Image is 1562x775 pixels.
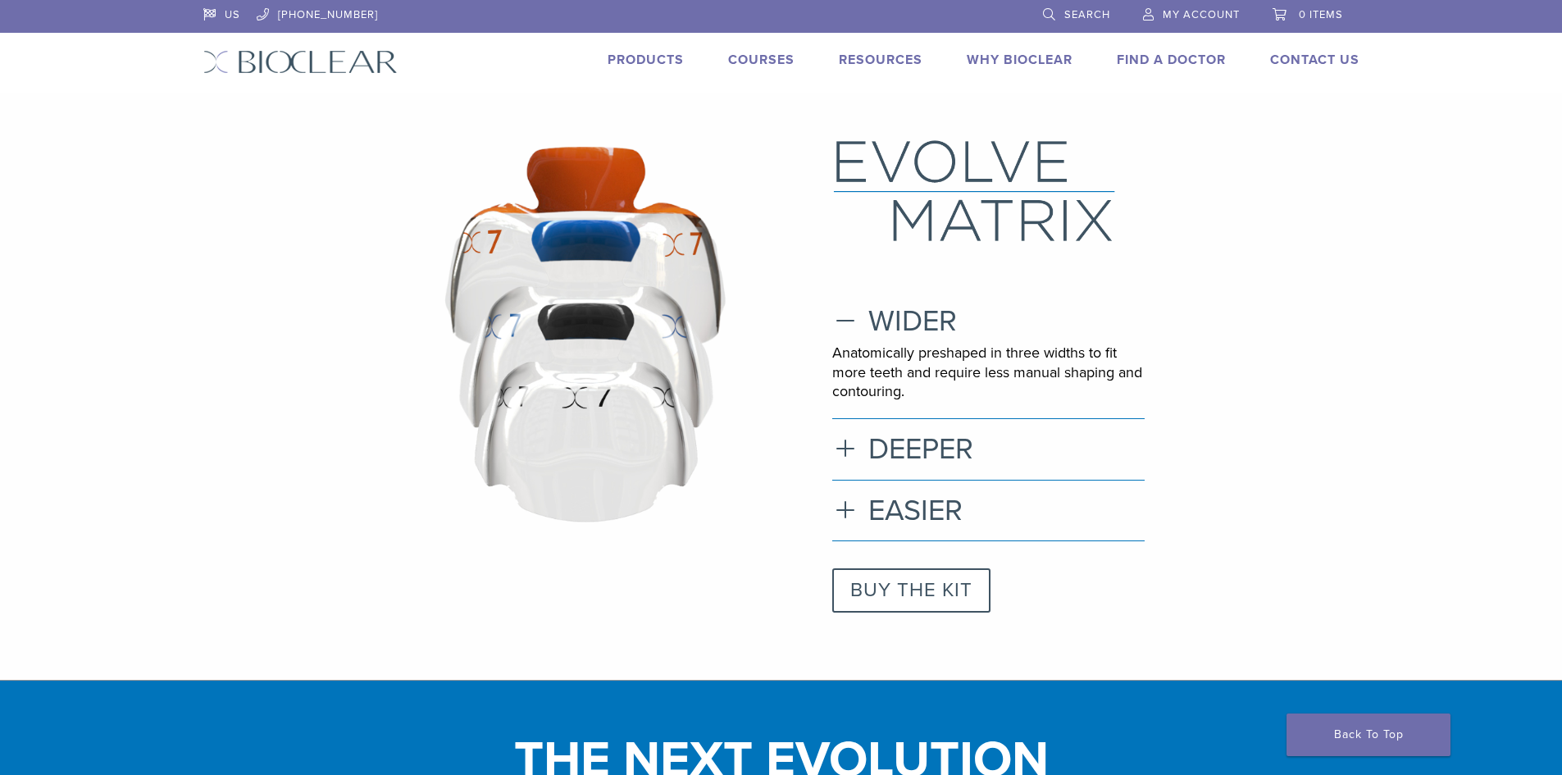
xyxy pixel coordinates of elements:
[832,303,1145,339] h3: WIDER
[832,344,1145,401] p: Anatomically preshaped in three widths to fit more teeth and require less manual shaping and cont...
[1286,713,1450,756] a: Back To Top
[967,52,1072,68] a: Why Bioclear
[203,50,398,74] img: Bioclear
[1270,52,1359,68] a: Contact Us
[728,52,795,68] a: Courses
[832,431,1145,467] h3: DEEPER
[1299,8,1343,21] span: 0 items
[832,493,1145,528] h3: EASIER
[1064,8,1110,21] span: Search
[608,52,684,68] a: Products
[839,52,922,68] a: Resources
[832,568,990,613] a: BUY THE KIT
[1163,8,1240,21] span: My Account
[1117,52,1226,68] a: Find A Doctor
